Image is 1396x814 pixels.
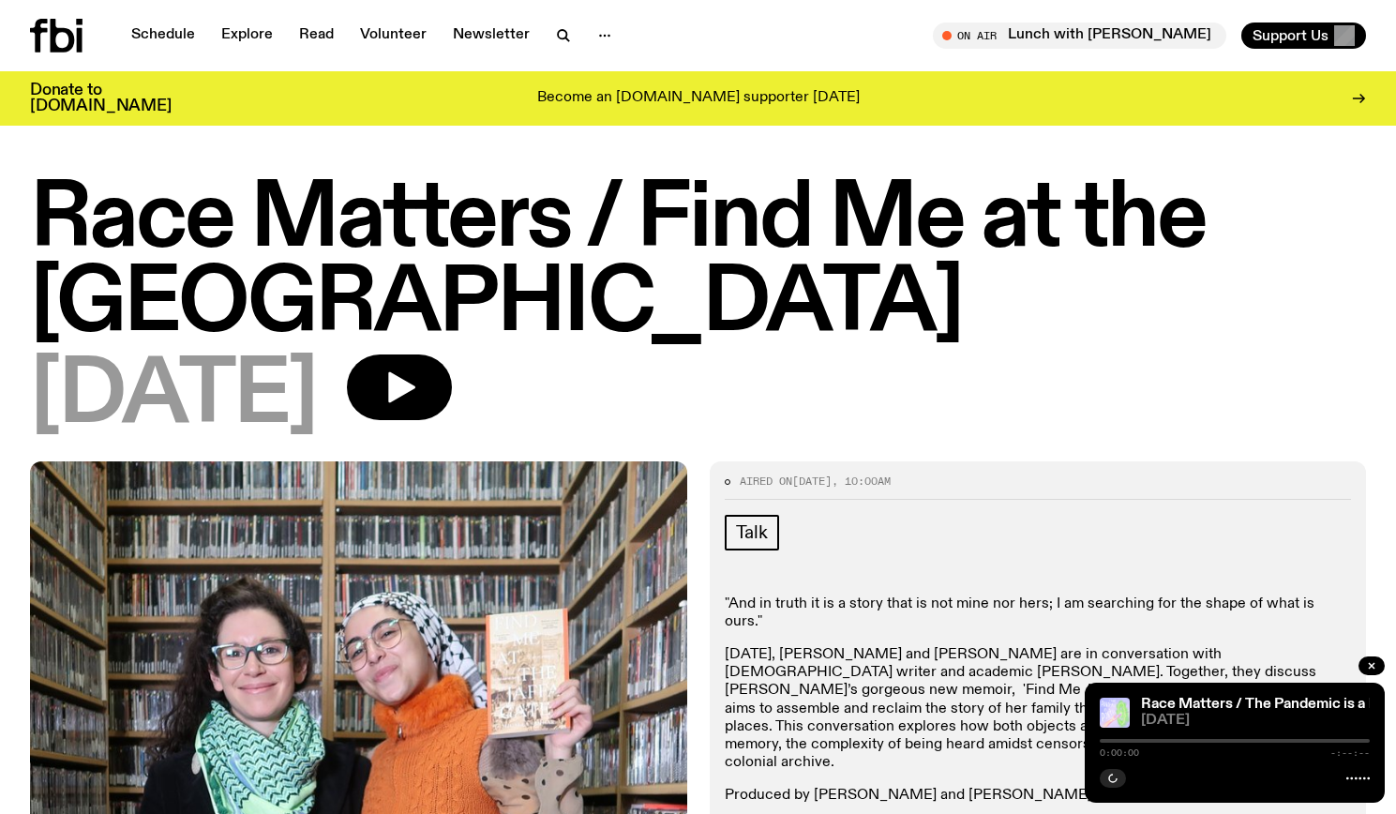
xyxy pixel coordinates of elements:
span: -:--:-- [1330,748,1370,758]
span: , 10:00am [832,474,891,489]
p: Become an [DOMAIN_NAME] supporter [DATE] [537,90,860,107]
a: Read [288,23,345,49]
span: Talk [736,522,768,543]
span: [DATE] [30,354,317,439]
span: 0:00:00 [1100,748,1139,758]
a: Newsletter [442,23,541,49]
button: Support Us [1241,23,1366,49]
h1: Race Matters / Find Me at the [GEOGRAPHIC_DATA] [30,178,1366,347]
span: [DATE] [1141,714,1370,728]
a: Volunteer [349,23,438,49]
a: Schedule [120,23,206,49]
p: "And in truth it is a story that is not mine nor hers; I am searching for the shape of what is ou... [725,595,1352,631]
p: [DATE], [PERSON_NAME] and [PERSON_NAME] are in conversation with [DEMOGRAPHIC_DATA] writer and ac... [725,646,1352,772]
a: Talk [725,515,779,550]
button: On AirLunch with [PERSON_NAME] [933,23,1226,49]
span: Support Us [1253,27,1328,44]
span: [DATE] [792,474,832,489]
h3: Donate to [DOMAIN_NAME] [30,83,172,114]
p: Produced by [PERSON_NAME] and [PERSON_NAME] [725,787,1352,805]
span: Aired on [740,474,792,489]
a: Explore [210,23,284,49]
